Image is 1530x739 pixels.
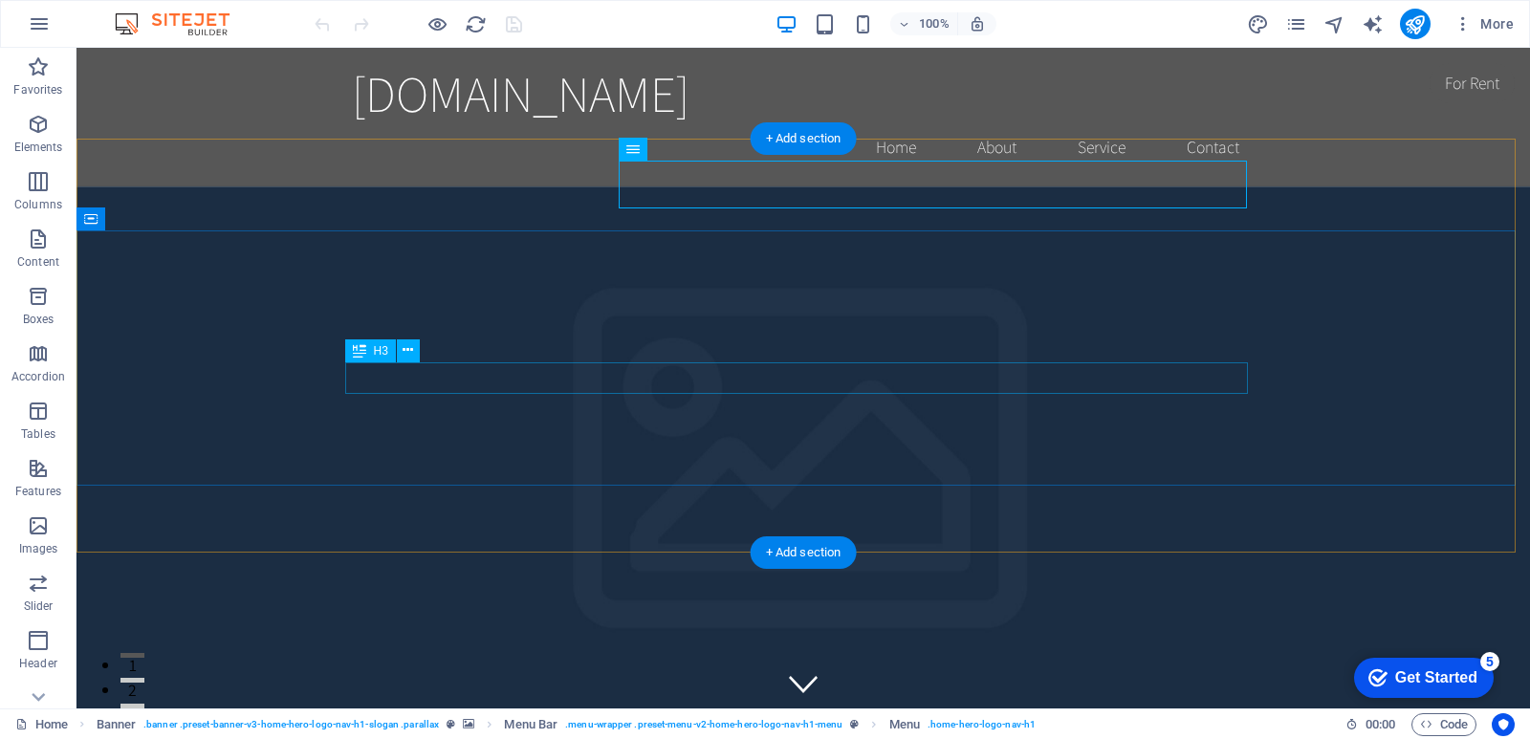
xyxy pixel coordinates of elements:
span: H3 [374,345,388,357]
span: . banner .preset-banner-v3-home-hero-logo-nav-h1-slogan .parallax [143,713,439,736]
div: 5 [142,4,161,23]
button: 100% [890,12,958,35]
button: More [1446,9,1521,39]
i: This element is a customizable preset [447,719,455,729]
span: Click to select. Double-click to edit [97,713,137,736]
i: Design (Ctrl+Alt+Y) [1247,13,1269,35]
i: Publish [1404,13,1426,35]
p: Columns [14,197,62,212]
p: Elements [14,140,63,155]
button: publish [1400,9,1431,39]
p: Tables [21,426,55,442]
p: Boxes [23,312,55,327]
button: pages [1285,12,1308,35]
button: design [1247,12,1270,35]
button: 3 [44,656,68,661]
p: Favorites [13,82,62,98]
div: Get Started 5 items remaining, 0% complete [15,10,155,50]
div: + Add section [751,122,857,155]
button: navigator [1323,12,1346,35]
span: Click to select. Double-click to edit [504,713,557,736]
button: 2 [44,630,68,635]
p: Header [19,656,57,671]
div: For Rent [1353,15,1438,55]
span: 00 00 [1366,713,1395,736]
button: text_generator [1362,12,1385,35]
p: Slider [24,598,54,614]
i: Pages (Ctrl+Alt+S) [1285,13,1307,35]
img: Editor Logo [110,12,253,35]
button: 1 [44,605,68,610]
a: Click to cancel selection. Double-click to open Pages [15,713,68,736]
span: : [1379,717,1382,731]
i: AI Writer [1362,13,1384,35]
p: Features [15,484,61,499]
span: More [1453,14,1514,33]
div: Get Started [56,21,139,38]
span: . home-hero-logo-nav-h1 [928,713,1036,736]
nav: breadcrumb [97,713,1036,736]
i: Reload page [465,13,487,35]
h6: 100% [919,12,950,35]
p: Images [19,541,58,556]
button: Code [1411,713,1476,736]
p: Content [17,254,59,270]
h6: Session time [1345,713,1396,736]
i: This element is a customizable preset [850,719,859,729]
i: On resize automatically adjust zoom level to fit chosen device. [969,15,986,33]
i: Navigator [1323,13,1345,35]
p: Accordion [11,369,65,384]
button: reload [464,12,487,35]
div: + Add section [751,536,857,569]
span: Code [1420,713,1468,736]
button: Click here to leave preview mode and continue editing [426,12,448,35]
span: Click to select. Double-click to edit [889,713,920,736]
span: . menu-wrapper .preset-menu-v2-home-hero-logo-nav-h1-menu [565,713,842,736]
i: This element contains a background [463,719,474,729]
button: Usercentrics [1492,713,1515,736]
